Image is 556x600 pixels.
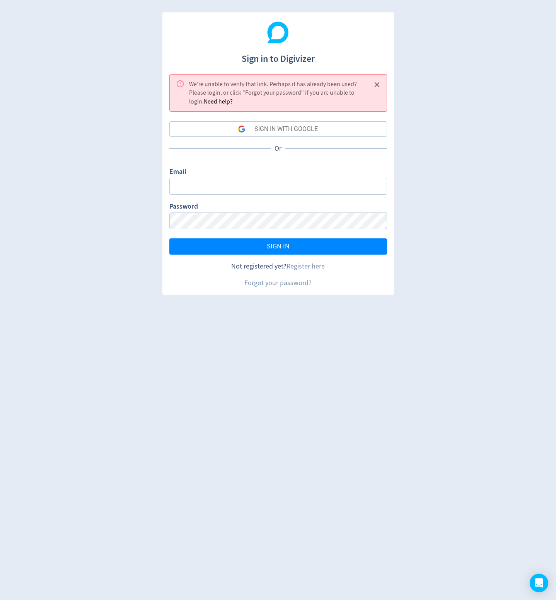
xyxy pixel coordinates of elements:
[271,144,285,153] p: Or
[267,243,290,250] span: SIGN IN
[254,121,318,137] div: SIGN IN WITH GOOGLE
[169,46,387,66] h1: Sign in to Digivizer
[169,167,186,178] label: Email
[244,279,312,287] a: Forgot your password?
[169,262,387,271] div: Not registered yet?
[189,77,365,109] div: We're unable to verify that link. Perhaps it has already been used? Please login, or click "Forgo...
[530,574,548,592] div: Open Intercom Messenger
[371,78,384,91] button: Close
[169,202,198,212] label: Password
[169,238,387,255] button: SIGN IN
[267,22,289,43] img: Digivizer Logo
[169,121,387,137] button: SIGN IN WITH GOOGLE
[204,98,233,105] span: Need help?
[287,262,325,271] a: Register here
